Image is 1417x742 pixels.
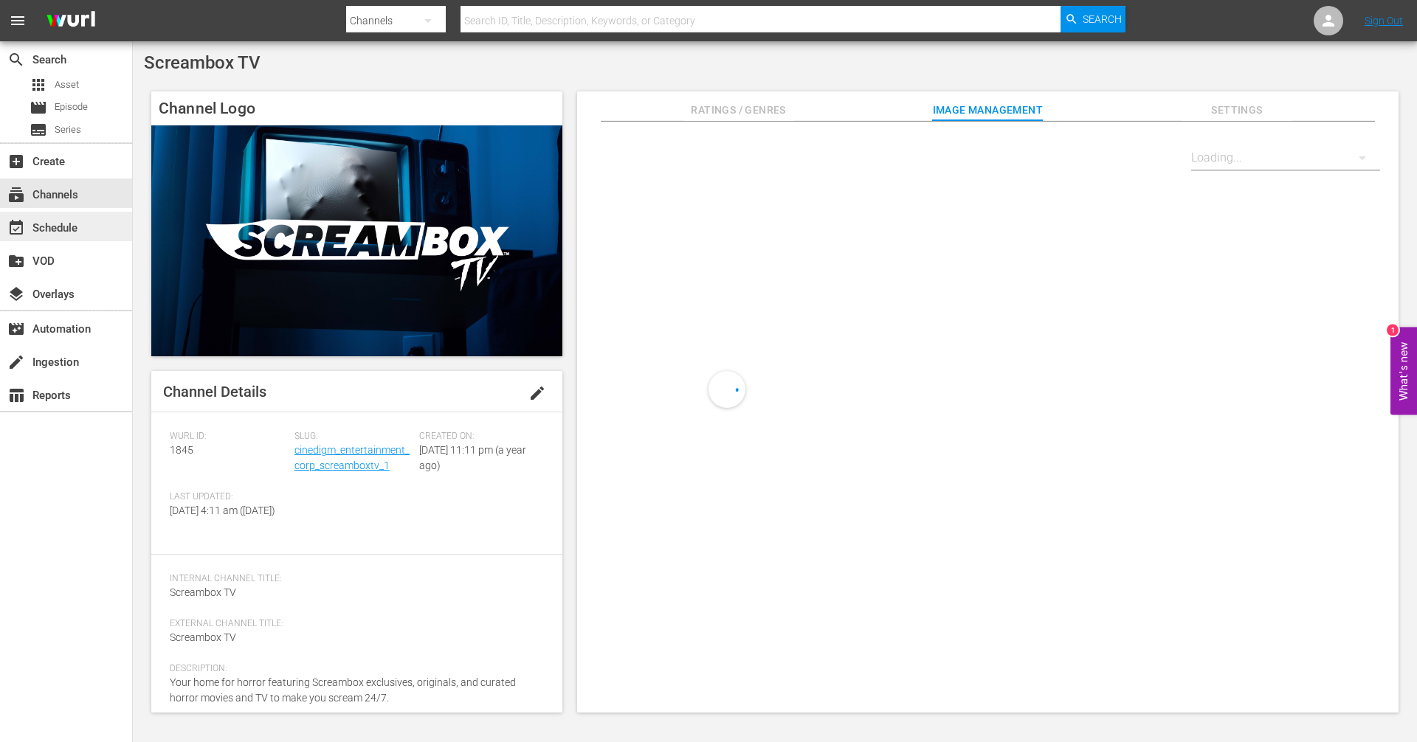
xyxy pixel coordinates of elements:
span: Episode [30,99,47,117]
span: Settings [1182,101,1292,119]
span: Automation [7,320,25,338]
span: Ratings / Genres [683,101,794,119]
span: Schedule [7,219,25,237]
span: Overlays [7,285,25,303]
span: Search [7,51,25,69]
span: Reports [7,386,25,404]
span: Create [7,153,25,170]
span: 1845 [170,444,193,456]
button: Search [1061,6,1125,32]
div: 1 [1387,325,1399,336]
a: Sign Out [1365,15,1403,27]
span: Your home for horror featuring Screambox exclusives, originals, and curated horror movies and TV ... [170,676,516,704]
span: Series [55,122,81,137]
span: Channels [7,186,25,204]
span: Ingestion [7,353,25,371]
span: Created On: [419,431,537,443]
h4: Channel Logo [151,91,562,125]
span: Image Management [932,101,1043,119]
span: Asset [55,77,79,92]
span: Episode [55,100,88,114]
a: cinedigm_entertainment_corp_screamboxtv_1 [294,444,410,471]
span: menu [9,12,27,30]
span: Screambox TV [170,631,236,643]
span: edit [528,384,546,402]
button: edit [520,375,555,411]
span: [DATE] 4:11 am ([DATE]) [170,505,275,516]
span: External Channel Title: [170,618,537,630]
img: Screambox TV [151,125,562,356]
span: Screambox TV [144,52,261,73]
span: [DATE] 11:11 pm (a year ago) [419,444,526,471]
span: Wurl ID: [170,431,287,443]
span: Slug: [294,431,412,443]
span: Internal Channel Title: [170,573,537,585]
span: Description: [170,663,537,675]
span: VOD [7,252,25,270]
span: Channel Details [163,383,266,401]
span: Series [30,121,47,139]
span: Screambox TV [170,586,236,598]
span: Asset [30,76,47,94]
button: Open Feedback Widget [1390,327,1417,415]
span: Last Updated: [170,491,287,503]
span: Search [1083,6,1122,32]
img: ans4CAIJ8jUAAAAAAAAAAAAAAAAAAAAAAAAgQb4GAAAAAAAAAAAAAAAAAAAAAAAAJMjXAAAAAAAAAAAAAAAAAAAAAAAAgAT5G... [35,4,106,38]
